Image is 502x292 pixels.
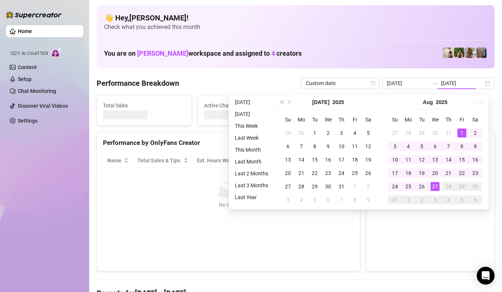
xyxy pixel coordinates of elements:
span: Izzy AI Chatter [10,50,48,57]
th: Chat Conversion [298,153,354,168]
span: Custom date [306,78,375,89]
span: swap-right [432,80,438,86]
span: [PERSON_NAME] [137,49,188,57]
img: Nathaniel [465,48,476,58]
input: End date [441,79,483,87]
img: Ralphy [443,48,453,58]
span: Total Sales [103,101,185,110]
a: Setup [18,76,32,82]
span: calendar [371,81,375,85]
img: Nathaniel [454,48,464,58]
span: Total Sales & Tips [137,156,182,165]
h1: You are on workspace and assigned to creators [104,49,302,58]
img: logo-BBDzfeDw.svg [6,11,62,19]
span: Check what you achieved this month [104,23,487,31]
a: Chat Monitoring [18,88,56,94]
h4: Performance Breakdown [97,78,179,88]
a: Settings [18,118,38,124]
th: Total Sales & Tips [133,153,192,168]
a: Home [18,28,32,34]
h4: 👋 Hey, [PERSON_NAME] ! [104,13,487,23]
a: Discover Viral Videos [18,103,68,109]
div: Performance by OnlyFans Creator [103,138,354,148]
div: Est. Hours Worked [197,156,242,165]
span: 4 [271,49,275,57]
img: Wayne [476,48,487,58]
div: Sales by OnlyFans Creator [372,138,488,148]
span: Active Chats [204,101,286,110]
span: Name [107,156,123,165]
th: Name [103,153,133,168]
a: Content [18,64,37,70]
img: AI Chatter [51,47,62,58]
span: to [432,80,438,86]
span: Sales / Hour [257,156,287,165]
div: Open Intercom Messenger [477,267,495,285]
input: Start date [387,79,429,87]
div: No data [110,201,346,209]
th: Sales / Hour [252,153,298,168]
span: Chat Conversion [302,156,343,165]
span: Messages Sent [305,101,388,110]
